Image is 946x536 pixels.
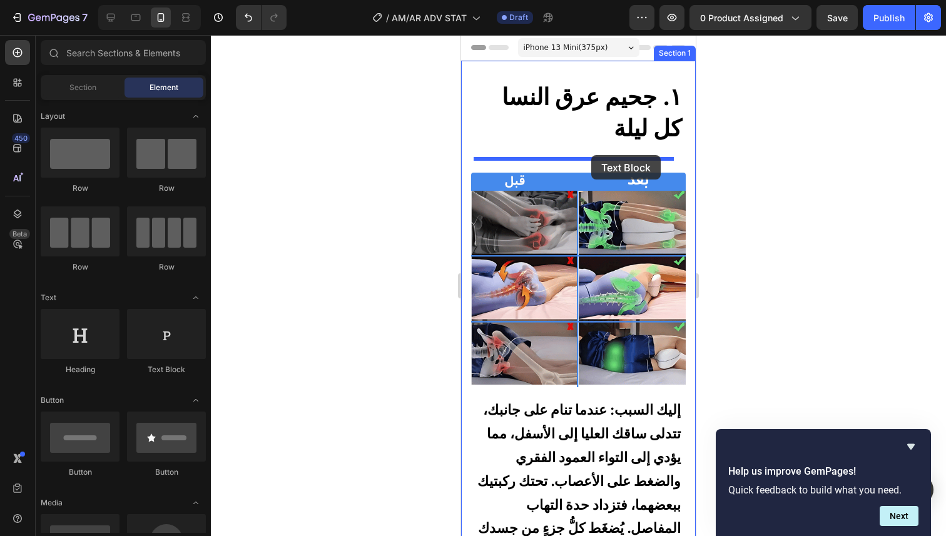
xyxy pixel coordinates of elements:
[12,133,30,143] div: 450
[82,10,88,25] p: 7
[816,5,858,30] button: Save
[41,111,65,122] span: Layout
[236,5,287,30] div: Undo/Redo
[41,292,56,303] span: Text
[386,11,389,24] span: /
[186,390,206,410] span: Toggle open
[41,467,120,478] div: Button
[9,229,30,239] div: Beta
[5,5,93,30] button: 7
[728,464,918,479] h2: Help us improve GemPages!
[186,106,206,126] span: Toggle open
[41,183,120,194] div: Row
[728,439,918,526] div: Help us improve GemPages!
[127,364,206,375] div: Text Block
[41,40,206,65] input: Search Sections & Elements
[41,395,64,406] span: Button
[186,493,206,513] span: Toggle open
[903,439,918,454] button: Hide survey
[700,11,783,24] span: 0 product assigned
[461,35,696,536] iframe: Design area
[873,11,905,24] div: Publish
[392,11,467,24] span: AM/AR ADV STAT
[689,5,811,30] button: 0 product assigned
[880,506,918,526] button: Next question
[150,82,178,93] span: Element
[827,13,848,23] span: Save
[69,82,96,93] span: Section
[41,261,120,273] div: Row
[127,467,206,478] div: Button
[41,364,120,375] div: Heading
[127,261,206,273] div: Row
[728,484,918,496] p: Quick feedback to build what you need.
[41,497,63,508] span: Media
[186,288,206,308] span: Toggle open
[863,5,915,30] button: Publish
[509,12,528,23] span: Draft
[127,183,206,194] div: Row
